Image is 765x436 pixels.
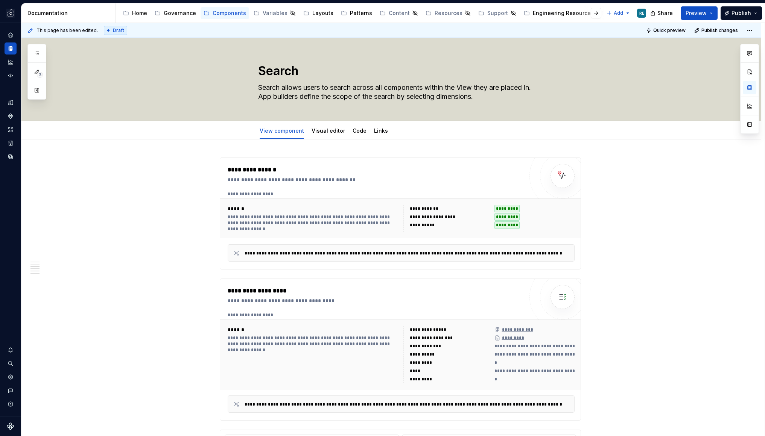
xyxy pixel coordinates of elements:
[120,7,150,19] a: Home
[721,6,762,20] button: Publish
[113,27,124,33] span: Draft
[353,127,367,134] a: Code
[686,9,707,17] span: Preview
[27,9,112,17] div: Documentation
[374,127,388,134] a: Links
[257,82,541,103] textarea: Search allows users to search across all components within the View they are placed in. App build...
[7,422,14,430] svg: Supernova Logo
[692,25,741,36] button: Publish changes
[263,9,287,17] div: Variables
[132,9,147,17] div: Home
[646,6,678,20] button: Share
[201,7,249,19] a: Components
[312,127,345,134] a: Visual editor
[487,9,508,17] div: Support
[164,9,196,17] div: Governance
[475,7,519,19] a: Support
[644,25,689,36] button: Quick preview
[5,151,17,163] a: Data sources
[37,27,98,33] span: This page has been edited.
[6,9,15,18] img: f5634f2a-3c0d-4c0b-9dc3-3862a3e014c7.png
[213,9,246,17] div: Components
[5,56,17,68] a: Analytics
[389,9,410,17] div: Content
[309,123,348,138] div: Visual editor
[732,9,751,17] span: Publish
[120,6,603,21] div: Page tree
[338,7,375,19] a: Patterns
[521,7,597,19] a: Engineering Resources
[5,110,17,122] a: Components
[5,344,17,356] button: Notifications
[251,7,299,19] a: Variables
[312,9,333,17] div: Layouts
[5,385,17,397] button: Contact support
[5,124,17,136] a: Assets
[533,9,594,17] div: Engineering Resources
[5,70,17,82] a: Code automation
[152,7,199,19] a: Governance
[5,371,17,383] a: Settings
[350,123,370,138] div: Code
[300,7,336,19] a: Layouts
[435,9,462,17] div: Resources
[639,10,644,16] div: RE
[681,6,718,20] button: Preview
[604,8,633,18] button: Add
[260,127,304,134] a: View component
[257,62,541,80] textarea: Search
[37,72,43,78] span: 3
[350,9,372,17] div: Patterns
[5,29,17,41] a: Home
[423,7,474,19] a: Resources
[5,97,17,109] a: Design tokens
[5,357,17,369] button: Search ⌘K
[653,27,686,33] span: Quick preview
[377,7,421,19] a: Content
[371,123,391,138] div: Links
[5,42,17,54] a: Documentation
[657,9,673,17] span: Share
[257,123,307,138] div: View component
[614,10,623,16] span: Add
[701,27,738,33] span: Publish changes
[5,137,17,149] a: Storybook stories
